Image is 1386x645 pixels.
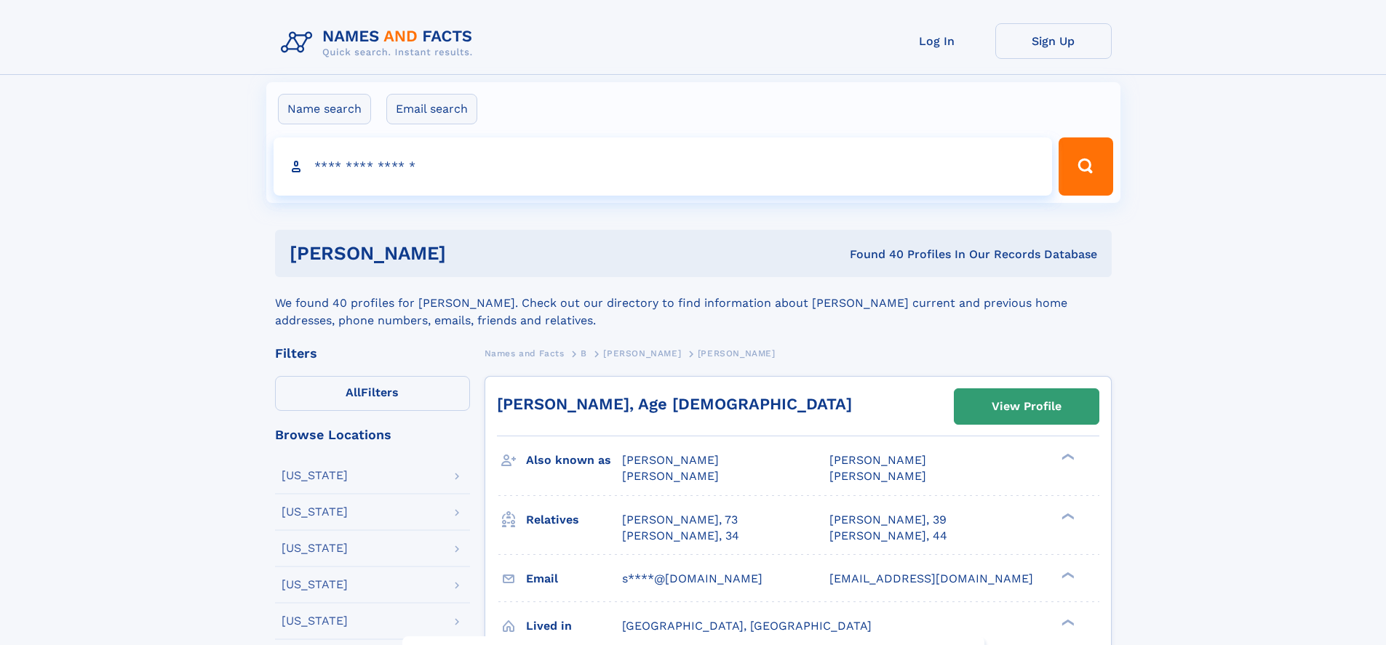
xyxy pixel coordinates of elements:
div: [US_STATE] [282,470,348,481]
h3: Email [526,566,622,591]
label: Name search [278,94,371,124]
div: [US_STATE] [282,615,348,627]
a: Log In [879,23,995,59]
div: ❯ [1058,617,1075,627]
input: search input [274,137,1053,196]
div: ❯ [1058,570,1075,580]
div: ❯ [1058,452,1075,462]
span: [PERSON_NAME] [829,469,926,483]
h3: Relatives [526,508,622,532]
span: [PERSON_NAME] [622,469,719,483]
span: [PERSON_NAME] [829,453,926,467]
div: Browse Locations [275,428,470,441]
button: Search Button [1059,137,1112,196]
a: [PERSON_NAME] [603,344,681,362]
span: B [581,348,587,358]
a: Sign Up [995,23,1112,59]
img: Logo Names and Facts [275,23,485,63]
h1: [PERSON_NAME] [290,244,648,263]
span: [EMAIL_ADDRESS][DOMAIN_NAME] [829,572,1033,585]
a: [PERSON_NAME], 73 [622,512,738,528]
span: [PERSON_NAME] [698,348,776,358]
a: [PERSON_NAME], 44 [829,528,947,544]
div: Filters [275,347,470,360]
span: [PERSON_NAME] [603,348,681,358]
div: ❯ [1058,511,1075,521]
a: [PERSON_NAME], 34 [622,528,739,544]
div: We found 40 profiles for [PERSON_NAME]. Check out our directory to find information about [PERSON... [275,277,1112,329]
a: [PERSON_NAME], 39 [829,512,947,528]
label: Filters [275,376,470,411]
a: Names and Facts [485,344,565,362]
a: [PERSON_NAME], Age [DEMOGRAPHIC_DATA] [497,395,852,413]
div: [US_STATE] [282,579,348,590]
span: [PERSON_NAME] [622,453,719,467]
h3: Lived in [526,614,622,638]
div: [US_STATE] [282,542,348,554]
span: [GEOGRAPHIC_DATA], [GEOGRAPHIC_DATA] [622,619,872,633]
div: [US_STATE] [282,506,348,518]
span: All [346,385,361,399]
h3: Also known as [526,448,622,473]
label: Email search [386,94,477,124]
a: View Profile [955,389,1099,424]
div: View Profile [992,390,1062,423]
a: B [581,344,587,362]
div: Found 40 Profiles In Our Records Database [648,247,1097,263]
